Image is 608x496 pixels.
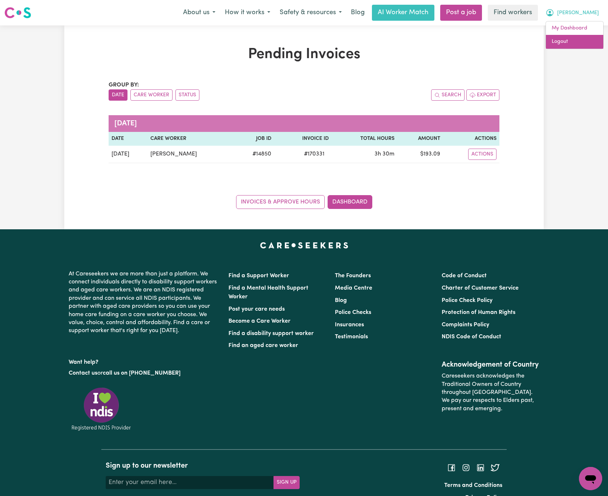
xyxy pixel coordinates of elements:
p: Careseekers acknowledges the Traditional Owners of Country throughout [GEOGRAPHIC_DATA]. We pay o... [442,369,539,416]
a: Invoices & Approve Hours [236,195,325,209]
td: [DATE] [109,146,147,163]
a: Follow Careseekers on LinkedIn [476,464,485,470]
div: My Account [546,21,604,49]
th: Total Hours [332,132,397,146]
button: sort invoices by care worker [130,89,173,101]
a: call us on [PHONE_NUMBER] [103,370,181,376]
th: Care Worker [147,132,234,146]
span: [PERSON_NAME] [557,9,599,17]
button: Export [466,89,499,101]
h2: Acknowledgement of Country [442,360,539,369]
a: Media Centre [335,285,372,291]
th: Amount [397,132,443,146]
a: Find a disability support worker [228,331,314,336]
a: Complaints Policy [442,322,489,328]
a: Follow Careseekers on Twitter [491,464,499,470]
a: Protection of Human Rights [442,310,515,315]
button: sort invoices by paid status [175,89,199,101]
a: Charter of Customer Service [442,285,519,291]
td: # 14850 [234,146,274,163]
a: Insurances [335,322,364,328]
a: Careseekers home page [260,242,348,248]
button: Actions [468,149,496,160]
th: Job ID [234,132,274,146]
button: My Account [541,5,604,20]
a: Police Check Policy [442,298,493,303]
button: About us [178,5,220,20]
p: Want help? [69,355,220,366]
iframe: Button to launch messaging window [579,467,602,490]
span: Group by: [109,82,139,88]
th: Actions [443,132,499,146]
a: Post a job [440,5,482,21]
td: [PERSON_NAME] [147,146,234,163]
a: NDIS Code of Conduct [442,334,501,340]
a: Blog [346,5,369,21]
a: The Founders [335,273,371,279]
caption: [DATE] [109,115,499,132]
a: Logout [546,35,603,49]
button: How it works [220,5,275,20]
a: Find a Mental Health Support Worker [228,285,308,300]
a: Find a Support Worker [228,273,289,279]
h2: Sign up to our newsletter [106,461,300,470]
p: or [69,366,220,380]
input: Enter your email here... [106,476,274,489]
a: Police Checks [335,310,371,315]
a: Careseekers logo [4,4,31,21]
a: Find workers [488,5,538,21]
a: AI Worker Match [372,5,434,21]
span: 3 hours 30 minutes [374,151,394,157]
th: Invoice ID [274,132,332,146]
p: At Careseekers we are more than just a platform. We connect individuals directly to disability su... [69,267,220,338]
h1: Pending Invoices [109,46,499,63]
a: Dashboard [328,195,372,209]
a: My Dashboard [546,21,603,35]
img: Registered NDIS provider [69,386,134,432]
a: Contact us [69,370,97,376]
a: Become a Care Worker [228,318,291,324]
span: # 170331 [300,150,329,158]
a: Blog [335,298,347,303]
img: Careseekers logo [4,6,31,19]
button: Subscribe [273,476,300,489]
a: Code of Conduct [442,273,487,279]
button: Safety & resources [275,5,346,20]
a: Testimonials [335,334,368,340]
a: Post your care needs [228,306,285,312]
a: Find an aged care worker [228,343,298,348]
button: sort invoices by date [109,89,127,101]
button: Search [431,89,465,101]
a: Terms and Conditions [444,483,502,488]
a: Follow Careseekers on Facebook [447,464,456,470]
td: $ 193.09 [397,146,443,163]
th: Date [109,132,147,146]
a: Follow Careseekers on Instagram [462,464,470,470]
